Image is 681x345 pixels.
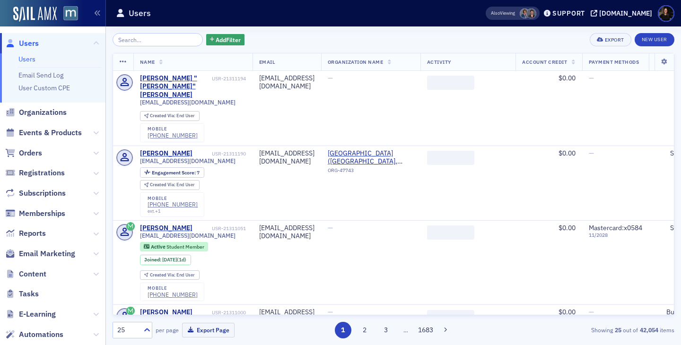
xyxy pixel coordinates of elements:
span: Orders [19,148,42,158]
a: Orders [5,148,42,158]
div: mobile [148,126,198,132]
span: ‌ [427,151,474,165]
div: USR-21311000 [212,310,246,316]
div: Created Via: End User [140,270,200,280]
strong: 42,054 [638,326,660,334]
div: USR-21311190 [194,151,246,157]
a: Reports [5,228,46,239]
span: Tasks [19,289,39,299]
button: 1683 [418,322,434,338]
span: ‌ [427,76,474,90]
button: Export Page [182,323,235,337]
div: [PERSON_NAME] [140,149,192,158]
span: Memberships [19,208,65,219]
div: mobile [148,196,198,201]
a: Email Send Log [18,71,63,79]
a: Registrations [5,168,65,178]
span: $0.00 [559,224,576,232]
a: [PHONE_NUMBER] [148,132,198,139]
div: ext. +1 [148,208,198,214]
div: [EMAIL_ADDRESS][DOMAIN_NAME] [259,224,314,241]
a: View Homepage [57,6,78,22]
span: Chris Dougherty [520,9,530,18]
div: Engagement Score: 7 [140,167,204,178]
div: (1d) [162,257,186,263]
div: [EMAIL_ADDRESS][DOMAIN_NAME] [259,74,314,91]
span: Created Via : [150,181,176,188]
span: Profile [658,5,674,22]
button: AddFilter [206,34,245,46]
a: New User [635,33,674,46]
span: Activity [427,59,452,65]
img: SailAMX [13,7,57,22]
span: [EMAIL_ADDRESS][DOMAIN_NAME] [140,157,236,164]
a: Users [18,55,35,63]
img: SailAMX [63,6,78,21]
span: Users [19,38,39,49]
div: Showing out of items [494,326,674,334]
a: E-Learning [5,309,56,319]
span: — [589,74,594,82]
div: Created Via: End User [140,111,200,121]
span: Joined : [144,257,162,263]
div: Also [491,10,500,16]
div: 7 [152,170,200,175]
span: Email [259,59,275,65]
a: [PERSON_NAME] [140,224,192,233]
span: — [328,308,333,316]
div: ORG-47743 [328,167,414,177]
span: — [589,308,594,316]
strong: 25 [613,326,623,334]
div: End User [150,113,195,119]
div: USR-21311051 [194,225,246,232]
span: Automations [19,329,63,340]
button: [DOMAIN_NAME] [591,10,655,17]
a: Subscriptions [5,188,66,198]
span: Created Via : [150,272,176,278]
span: — [328,224,333,232]
span: Active [151,243,166,250]
span: 11 / 2028 [589,232,642,238]
span: $0.00 [559,308,576,316]
span: Viewing [491,10,515,17]
span: E-Learning [19,309,56,319]
div: [EMAIL_ADDRESS][DOMAIN_NAME] [259,308,314,325]
div: [EMAIL_ADDRESS][DOMAIN_NAME] [259,149,314,166]
a: Memberships [5,208,65,219]
span: Student Member [166,243,204,250]
span: … [399,326,412,334]
a: Active Student Member [144,243,204,250]
button: Export [590,33,631,46]
div: End User [150,273,195,278]
span: Content [19,269,46,279]
span: ‌ [427,225,474,240]
span: [EMAIL_ADDRESS][DOMAIN_NAME] [140,99,236,106]
span: Registrations [19,168,65,178]
span: Organizations [19,107,67,118]
button: 3 [378,322,394,338]
span: Salisbury University (Salisbury, MD) [328,149,414,166]
a: [PERSON_NAME] "ADA" AWUOR [140,308,210,325]
span: ‌ [427,310,474,324]
div: mobile [148,285,198,291]
span: Name [140,59,155,65]
div: 25 [117,325,138,335]
span: Account Credit [522,59,567,65]
div: [PHONE_NUMBER] [148,291,198,298]
span: — [328,74,333,82]
span: [DATE] [162,256,177,263]
div: USR-21311194 [212,76,246,82]
span: Email Marketing [19,249,75,259]
div: End User [150,182,195,188]
a: [PERSON_NAME] "[PERSON_NAME]" [PERSON_NAME] [140,74,210,99]
a: Users [5,38,39,49]
input: Search… [113,33,203,46]
a: Tasks [5,289,39,299]
label: per page [156,326,179,334]
span: Events & Products [19,128,82,138]
span: Organization Name [328,59,384,65]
